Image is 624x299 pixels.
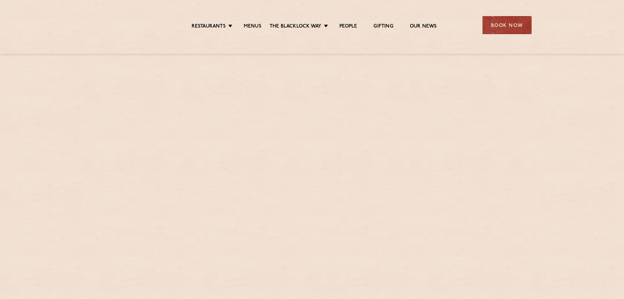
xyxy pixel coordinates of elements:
[244,23,261,31] a: Menus
[482,16,532,34] div: Book Now
[410,23,437,31] a: Our News
[192,23,226,31] a: Restaurants
[93,6,149,44] img: svg%3E
[270,23,321,31] a: The Blacklock Way
[339,23,357,31] a: People
[373,23,393,31] a: Gifting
